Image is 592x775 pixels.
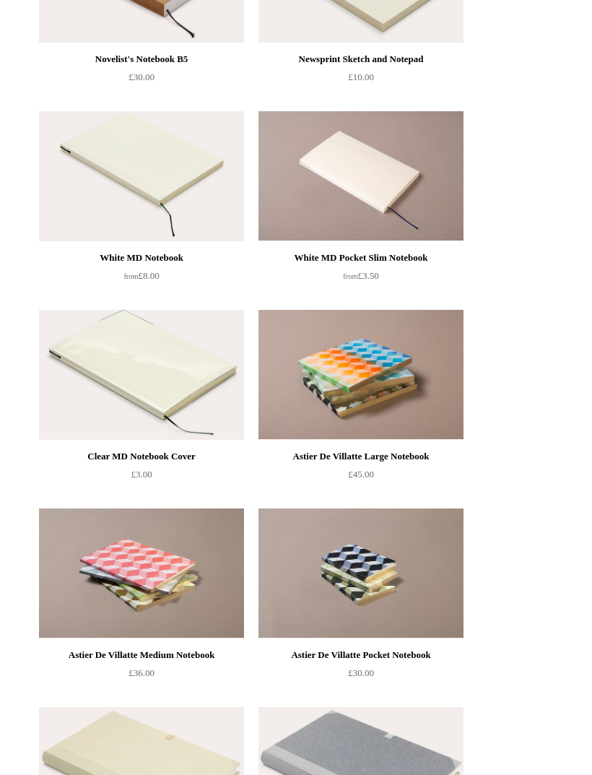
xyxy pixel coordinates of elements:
[43,51,240,69] div: Novelist's Notebook B5
[39,509,244,639] a: Astier De Villatte Medium Notebook Astier De Villatte Medium Notebook
[348,668,374,679] span: £30.00
[123,271,159,282] span: £8.00
[258,51,463,111] a: Newsprint Sketch and Notepad £10.00
[39,112,244,242] a: White MD Notebook White MD Notebook
[258,647,463,706] a: Astier De Villatte Pocket Notebook £30.00
[348,72,374,83] span: £10.00
[43,449,240,466] div: Clear MD Notebook Cover
[129,668,154,679] span: £36.00
[343,271,378,282] span: £3.50
[262,647,460,664] div: Astier De Villatte Pocket Notebook
[258,112,463,242] a: White MD Pocket Slim Notebook White MD Pocket Slim Notebook
[39,311,244,441] a: Clear MD Notebook Cover Clear MD Notebook Cover
[258,509,463,639] a: Astier De Villatte Pocket Notebook Astier De Villatte Pocket Notebook
[258,112,463,242] img: White MD Pocket Slim Notebook
[39,449,244,508] a: Clear MD Notebook Cover £3.00
[39,112,244,242] img: White MD Notebook
[258,509,463,639] img: Astier De Villatte Pocket Notebook
[348,469,374,480] span: £45.00
[258,311,463,441] a: Astier De Villatte Large Notebook Astier De Villatte Large Notebook
[39,647,244,706] a: Astier De Villatte Medium Notebook £36.00
[39,51,244,111] a: Novelist's Notebook B5 £30.00
[123,273,138,281] span: from
[258,449,463,508] a: Astier De Villatte Large Notebook £45.00
[39,250,244,309] a: White MD Notebook from£8.00
[262,250,460,267] div: White MD Pocket Slim Notebook
[131,469,152,480] span: £3.00
[43,647,240,664] div: Astier De Villatte Medium Notebook
[39,509,244,639] img: Astier De Villatte Medium Notebook
[262,51,460,69] div: Newsprint Sketch and Notepad
[129,72,154,83] span: £30.00
[262,449,460,466] div: Astier De Villatte Large Notebook
[43,250,240,267] div: White MD Notebook
[258,311,463,441] img: Astier De Villatte Large Notebook
[39,311,244,441] img: Clear MD Notebook Cover
[258,250,463,309] a: White MD Pocket Slim Notebook from£3.50
[343,273,357,281] span: from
